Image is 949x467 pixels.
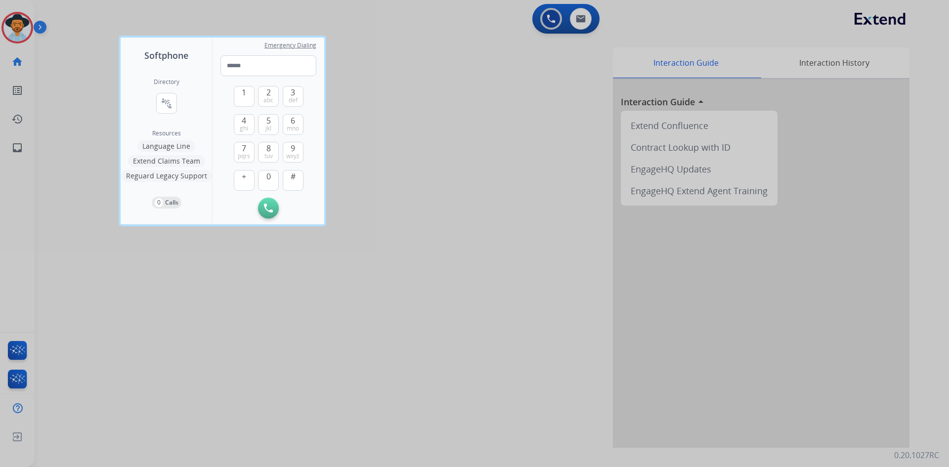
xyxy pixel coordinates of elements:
span: 6 [291,115,295,127]
button: 8tuv [258,142,279,163]
span: 2 [266,86,271,98]
span: 7 [242,142,246,154]
h2: Directory [154,78,179,86]
button: 1 [234,86,255,107]
img: call-button [264,204,273,212]
button: + [234,170,255,191]
span: mno [287,125,299,132]
button: 0Calls [152,197,181,209]
button: 7pqrs [234,142,255,163]
button: 2abc [258,86,279,107]
button: Reguard Legacy Support [121,170,212,182]
span: ghi [240,125,248,132]
span: 4 [242,115,246,127]
button: # [283,170,303,191]
button: Extend Claims Team [128,155,205,167]
span: Softphone [144,48,188,62]
span: wxyz [286,152,300,160]
span: abc [263,96,273,104]
span: 9 [291,142,295,154]
p: Calls [165,198,178,207]
button: Language Line [137,140,195,152]
span: 8 [266,142,271,154]
p: 0.20.1027RC [894,449,939,461]
button: 6mno [283,114,303,135]
mat-icon: connect_without_contact [161,97,173,109]
span: def [289,96,298,104]
span: pqrs [238,152,250,160]
span: # [291,170,296,182]
span: jkl [265,125,271,132]
button: 9wxyz [283,142,303,163]
span: + [242,170,246,182]
span: 5 [266,115,271,127]
button: 0 [258,170,279,191]
span: Emergency Dialing [264,42,316,49]
span: 0 [266,170,271,182]
p: 0 [155,198,163,207]
button: 5jkl [258,114,279,135]
button: 3def [283,86,303,107]
button: 4ghi [234,114,255,135]
span: 1 [242,86,246,98]
span: Resources [152,129,181,137]
span: 3 [291,86,295,98]
span: tuv [264,152,273,160]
